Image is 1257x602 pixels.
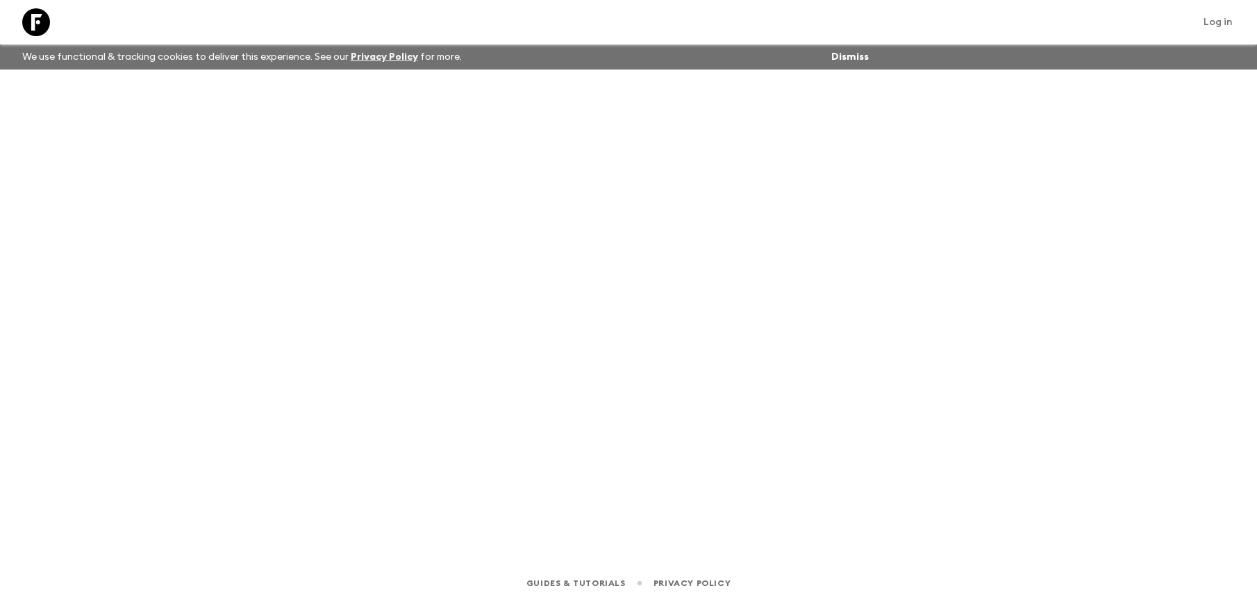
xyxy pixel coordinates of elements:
a: Privacy Policy [654,576,731,591]
a: Privacy Policy [351,52,418,62]
p: We use functional & tracking cookies to deliver this experience. See our for more. [17,44,467,70]
a: Log in [1196,13,1240,32]
a: Guides & Tutorials [526,576,626,591]
button: Dismiss [828,47,872,67]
